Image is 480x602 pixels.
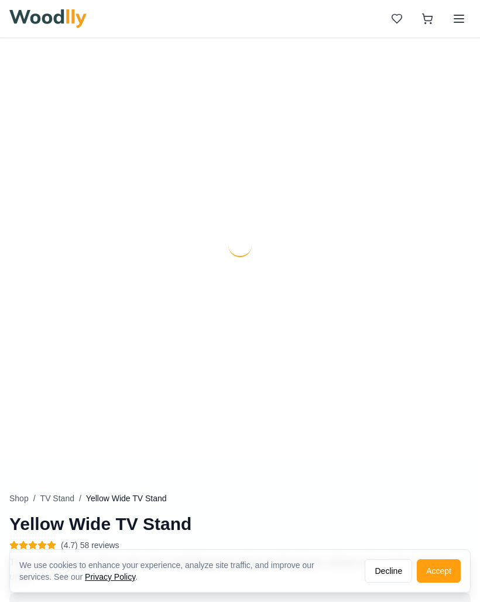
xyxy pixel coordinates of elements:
[417,559,461,583] button: Accept
[9,514,471,535] h1: Yellow Wide TV Stand
[33,492,36,504] span: /
[19,559,355,583] div: We use cookies to enhance your experience, analyze site traffic, and improve our services. See our .
[79,492,81,504] span: /
[61,539,119,551] span: (4.7) 58 reviews
[365,559,412,583] button: Decline
[9,492,29,504] button: Shop
[86,492,167,504] span: Yellow Wide TV Stand
[9,9,87,28] img: Woodlly
[85,572,135,582] a: Privacy Policy
[40,492,74,504] button: TV Stand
